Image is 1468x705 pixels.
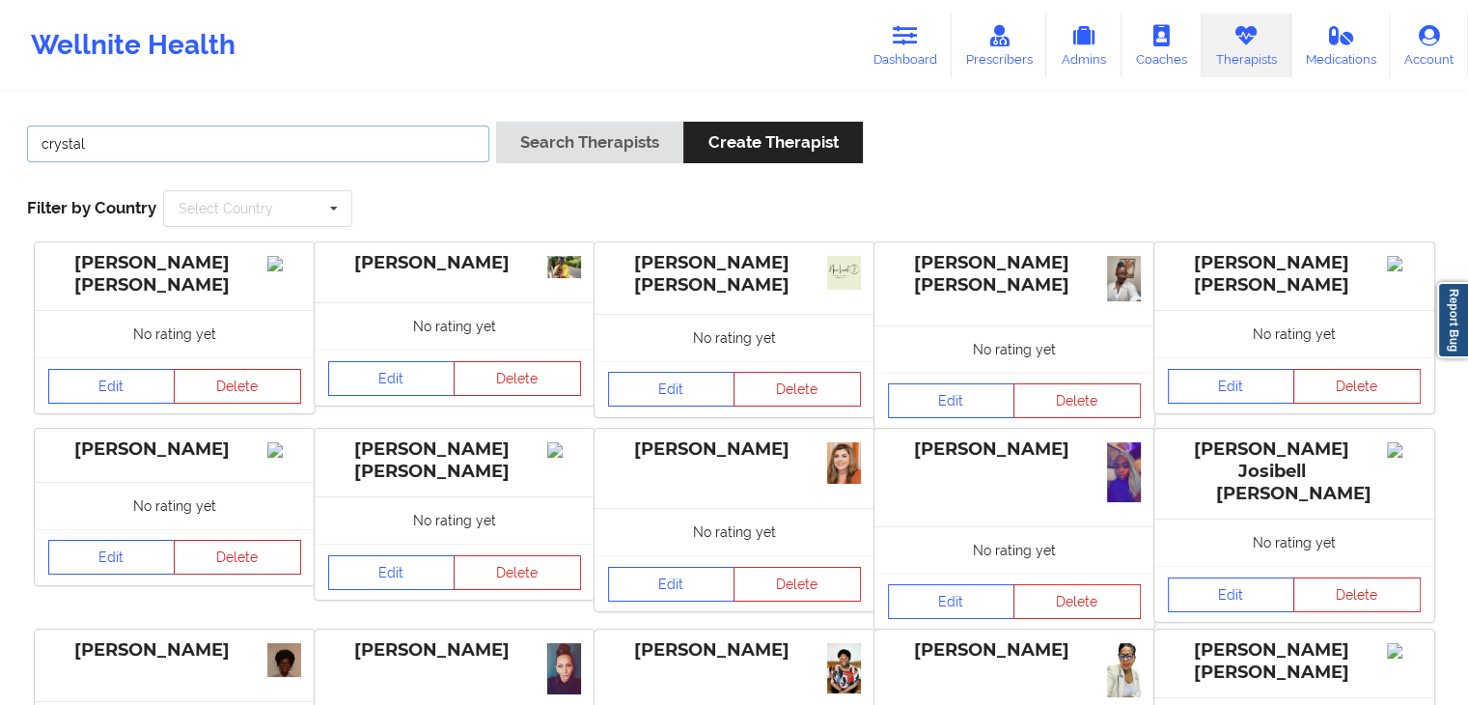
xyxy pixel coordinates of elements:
[547,256,581,278] img: ac8e820e-a871-47d8-9bdf-6af43f8c898b_IMG_4645_(2).jpg
[608,252,861,296] div: [PERSON_NAME] [PERSON_NAME]
[734,567,861,602] button: Delete
[328,361,456,396] a: Edit
[315,302,595,350] div: No rating yet
[1437,282,1468,358] a: Report Bug
[267,256,301,271] img: Image%2Fplaceholer-image.png
[1168,639,1421,684] div: [PERSON_NAME] [PERSON_NAME]
[267,442,301,458] img: Image%2Fplaceholer-image.png
[1168,369,1295,404] a: Edit
[595,314,874,361] div: No rating yet
[454,555,581,590] button: Delete
[35,310,315,357] div: No rating yet
[547,643,581,694] img: d68aad74-6fcf-4c4b-9e08-0fe73adc2a27_Screenshot_20241205-121833_Instagram.jpg
[1387,643,1421,659] img: Image%2Fplaceholer-image.png
[827,256,861,290] img: 31ffc863-caad-4be4-a937-ad9734aa3c2c_Simple_Typographic_Logo_with_Leaves_Branch_(5).jpg
[174,540,301,575] button: Delete
[27,198,156,217] span: Filter by Country
[48,540,176,575] a: Edit
[827,442,861,485] img: c25c0aa4-84cf-4e56-a857-4050abea4e80_IMG_3641.jpeg
[859,14,952,77] a: Dashboard
[827,643,861,694] img: IMG_0734.jpeg
[48,639,301,662] div: [PERSON_NAME]
[874,526,1154,574] div: No rating yet
[27,126,489,162] input: Search Keywords
[1293,578,1421,612] button: Delete
[48,438,301,461] div: [PERSON_NAME]
[315,496,595,544] div: No rating yet
[1168,252,1421,296] div: [PERSON_NAME] [PERSON_NAME]
[888,438,1141,461] div: [PERSON_NAME]
[1107,442,1141,502] img: 99457748-a9fa-48f7-9d34-5fed4c56cbe4_IMG_0964.jpeg
[328,438,581,483] div: [PERSON_NAME] [PERSON_NAME]
[1013,383,1141,418] button: Delete
[608,438,861,461] div: [PERSON_NAME]
[267,643,301,677] img: 294b13c8-d889-458a-94f3-dad1dc34f43e_20210909_124226.jpg
[1390,14,1468,77] a: Account
[496,122,683,163] button: Search Therapists
[48,369,176,404] a: Edit
[454,361,581,396] button: Delete
[1122,14,1202,77] a: Coaches
[1168,438,1421,505] div: [PERSON_NAME] Josibell [PERSON_NAME]
[1387,256,1421,271] img: Image%2Fplaceholer-image.png
[547,442,581,458] img: Image%2Fplaceholer-image.png
[1154,310,1434,357] div: No rating yet
[608,372,735,407] a: Edit
[48,252,301,296] div: [PERSON_NAME] [PERSON_NAME]
[1168,578,1295,612] a: Edit
[608,567,735,602] a: Edit
[1013,584,1141,619] button: Delete
[1202,14,1291,77] a: Therapists
[683,122,862,163] button: Create Therapist
[888,639,1141,662] div: [PERSON_NAME]
[35,482,315,529] div: No rating yet
[874,325,1154,373] div: No rating yet
[734,372,861,407] button: Delete
[1046,14,1122,77] a: Admins
[888,584,1015,619] a: Edit
[608,639,861,662] div: [PERSON_NAME]
[1107,256,1141,301] img: 5ea14c80-a8bc-4ad4-8e0d-ed2db3641025_IMG_0157.jpg
[1387,442,1421,458] img: Image%2Fplaceholer-image.png
[1154,519,1434,566] div: No rating yet
[174,369,301,404] button: Delete
[328,252,581,274] div: [PERSON_NAME]
[1293,369,1421,404] button: Delete
[888,383,1015,418] a: Edit
[179,202,273,215] div: Select Country
[328,555,456,590] a: Edit
[952,14,1047,77] a: Prescribers
[595,508,874,555] div: No rating yet
[1291,14,1391,77] a: Medications
[888,252,1141,296] div: [PERSON_NAME] [PERSON_NAME]
[1107,643,1141,697] img: 7c81da6c-3fd4-4684-8a7a-cd9418b29a20profie_pic.jpg
[328,639,581,662] div: [PERSON_NAME]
